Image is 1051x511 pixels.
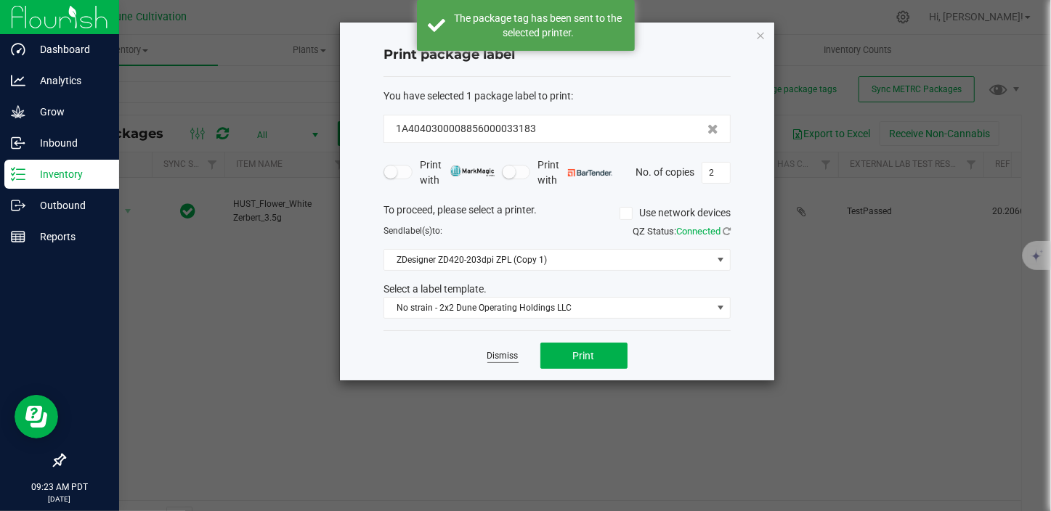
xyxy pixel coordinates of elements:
inline-svg: Grow [11,105,25,119]
span: You have selected 1 package label to print [384,90,571,102]
span: label(s) [403,226,432,236]
span: No strain - 2x2 Dune Operating Holdings LLC [384,298,712,318]
p: Inventory [25,165,113,183]
div: The package tag has been sent to the selected printer. [453,11,624,40]
p: Reports [25,228,113,245]
div: To proceed, please select a printer. [373,203,742,224]
inline-svg: Reports [11,229,25,244]
div: : [384,89,731,104]
p: Outbound [25,197,113,214]
p: Dashboard [25,41,113,58]
span: Connected [676,226,721,237]
iframe: Resource center [15,395,58,438]
h4: Print package label [384,46,731,65]
span: Print with [537,158,612,188]
span: Send to: [384,226,442,236]
img: mark_magic_cybra.png [450,165,495,176]
span: 1A4040300008856000033183 [396,121,536,136]
inline-svg: Dashboard [11,42,25,57]
inline-svg: Inbound [11,136,25,150]
span: Print with [420,158,495,188]
inline-svg: Inventory [11,167,25,181]
span: QZ Status: [633,226,731,237]
p: [DATE] [7,494,113,504]
img: bartender.png [568,169,612,176]
p: 09:23 AM PDT [7,481,113,494]
p: Inbound [25,134,113,152]
span: ZDesigner ZD420-203dpi ZPL (Copy 1) [384,250,712,270]
inline-svg: Outbound [11,198,25,213]
span: No. of copies [636,165,694,177]
div: Select a label template. [373,282,742,297]
span: Print [573,350,595,361]
label: Use network devices [620,205,731,221]
a: Dismiss [487,350,519,362]
inline-svg: Analytics [11,73,25,88]
p: Grow [25,103,113,120]
button: Print [540,343,628,369]
p: Analytics [25,72,113,89]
